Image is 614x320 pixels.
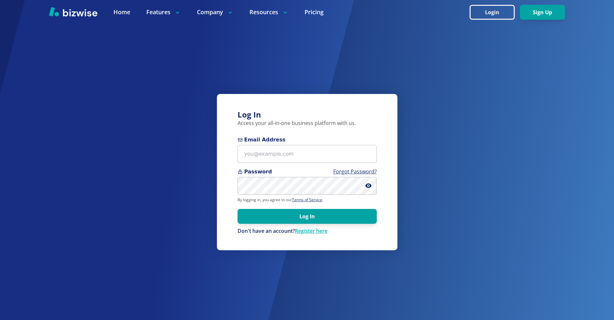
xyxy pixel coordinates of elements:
[238,168,377,176] span: Password
[238,228,377,235] div: Don't have an account?Register here
[113,8,130,16] a: Home
[238,120,377,127] p: Access your all-in-one business platform with us.
[238,197,377,202] p: By logging in, you agree to our .
[238,228,377,235] p: Don't have an account?
[238,136,377,144] span: Email Address
[520,5,565,20] button: Sign Up
[520,9,565,15] a: Sign Up
[249,8,288,16] p: Resources
[238,209,377,224] button: Log In
[470,9,520,15] a: Login
[470,5,515,20] button: Login
[292,197,322,202] a: Terms of Service
[238,109,377,120] h3: Log In
[146,8,181,16] p: Features
[305,8,324,16] a: Pricing
[238,145,377,163] input: you@example.com
[295,227,327,234] a: Register here
[49,7,97,16] img: Bizwise Logo
[333,168,377,175] a: Forgot Password?
[197,8,233,16] p: Company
